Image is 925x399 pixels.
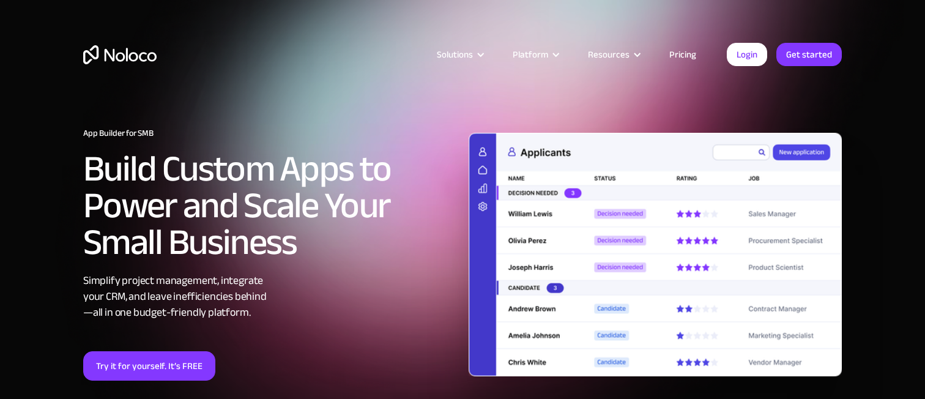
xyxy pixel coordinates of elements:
[83,351,215,381] a: Try it for yourself. It’s FREE
[654,47,711,62] a: Pricing
[83,273,456,321] div: Simplify project management, integrate your CRM, and leave inefficiencies behind —all in one budg...
[588,47,630,62] div: Resources
[83,151,456,261] h2: Build Custom Apps to Power and Scale Your Small Business
[437,47,473,62] div: Solutions
[513,47,548,62] div: Platform
[83,129,456,138] h1: App Builder for SMB
[497,47,573,62] div: Platform
[573,47,654,62] div: Resources
[776,43,842,66] a: Get started
[727,43,767,66] a: Login
[83,45,157,64] a: home
[422,47,497,62] div: Solutions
